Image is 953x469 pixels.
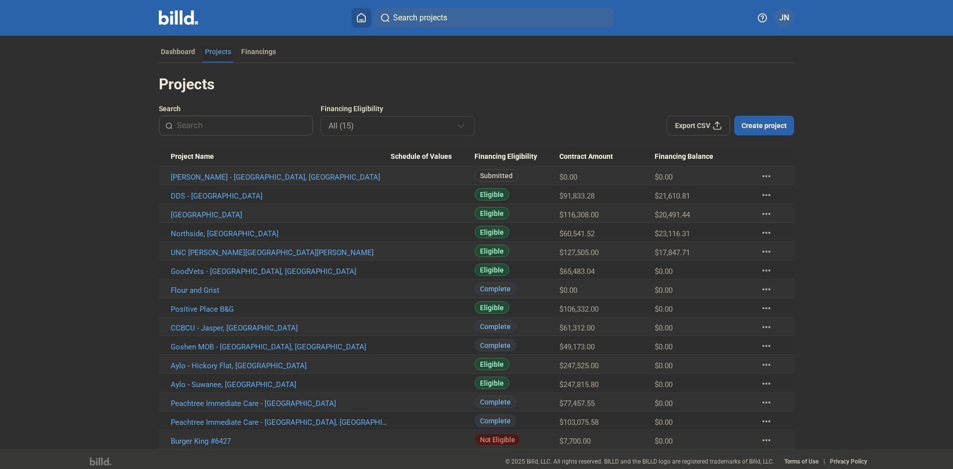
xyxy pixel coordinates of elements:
mat-icon: more_horiz [760,227,772,239]
a: UNC [PERSON_NAME][GEOGRAPHIC_DATA][PERSON_NAME] [171,248,391,257]
mat-icon: more_horiz [760,434,772,446]
span: $0.00 [655,361,673,370]
span: $49,173.00 [559,342,595,351]
mat-icon: more_horiz [760,246,772,258]
span: Financing Eligibility [321,104,383,114]
mat-icon: more_horiz [760,340,772,352]
span: $0.00 [655,286,673,295]
span: $106,332.00 [559,305,599,314]
span: $0.00 [655,380,673,389]
a: [GEOGRAPHIC_DATA] [171,210,391,219]
a: Peachtree Immediate Care - [GEOGRAPHIC_DATA], [GEOGRAPHIC_DATA] [171,418,391,427]
span: $65,483.04 [559,267,595,276]
span: Search projects [393,12,447,24]
span: Complete [475,339,516,351]
p: | [823,458,825,465]
mat-icon: more_horiz [760,208,772,220]
span: $0.00 [655,437,673,446]
span: $0.00 [559,286,577,295]
span: $77,457.55 [559,399,595,408]
b: Terms of Use [784,458,818,465]
a: Aylo - Hickory Flat, [GEOGRAPHIC_DATA] [171,361,391,370]
span: Contract Amount [559,152,613,161]
span: $20,491.44 [655,210,690,219]
span: $0.00 [655,305,673,314]
div: Financings [241,47,276,57]
a: GoodVets - [GEOGRAPHIC_DATA], [GEOGRAPHIC_DATA] [171,267,391,276]
mat-icon: more_horiz [760,302,772,314]
a: DDS - [GEOGRAPHIC_DATA] [171,192,391,201]
span: Eligible [475,188,509,201]
span: $0.00 [655,267,673,276]
mat-icon: more_horiz [760,415,772,427]
span: Export CSV [675,121,710,131]
span: $247,815.80 [559,380,599,389]
div: Dashboard [161,47,195,57]
span: $103,075.58 [559,418,599,427]
mat-icon: more_horiz [760,378,772,390]
input: Search [177,115,306,136]
mat-icon: more_horiz [760,170,772,182]
div: Projects [159,75,794,94]
span: Eligible [475,301,509,314]
a: Northside, [GEOGRAPHIC_DATA] [171,229,391,238]
span: Complete [475,396,516,408]
span: Create project [742,121,787,131]
span: $61,312.00 [559,324,595,333]
span: Search [159,104,181,114]
span: Financing Eligibility [475,152,537,161]
span: $0.00 [559,173,577,182]
a: Goshen MOB - [GEOGRAPHIC_DATA], [GEOGRAPHIC_DATA] [171,342,391,351]
mat-icon: more_horiz [760,359,772,371]
span: Complete [475,414,516,427]
span: $0.00 [655,399,673,408]
a: Aylo - Suwanee, [GEOGRAPHIC_DATA] [171,380,391,389]
a: Burger King #6427 [171,437,391,446]
span: $127,505.00 [559,248,599,257]
mat-icon: more_horiz [760,397,772,408]
mat-select-trigger: All (15) [329,121,354,131]
mat-icon: more_horiz [760,265,772,276]
b: Privacy Policy [830,458,867,465]
span: $21,610.81 [655,192,690,201]
a: [PERSON_NAME] - [GEOGRAPHIC_DATA], [GEOGRAPHIC_DATA] [171,173,391,182]
a: Peachtree Immediate Care - [GEOGRAPHIC_DATA] [171,399,391,408]
mat-icon: more_horiz [760,189,772,201]
a: Positive Place B&G [171,305,391,314]
span: $0.00 [655,342,673,351]
span: Complete [475,320,516,333]
span: $60,541.52 [559,229,595,238]
a: CCBCU - Jasper, [GEOGRAPHIC_DATA] [171,324,391,333]
div: Projects [205,47,231,57]
span: Eligible [475,377,509,389]
span: $17,847.71 [655,248,690,257]
span: Not Eligible [475,433,520,446]
mat-icon: more_horiz [760,321,772,333]
span: Eligible [475,358,509,370]
span: $23,116.31 [655,229,690,238]
span: JN [779,12,789,24]
span: Schedule of Values [391,152,452,161]
span: $7,700.00 [559,437,591,446]
a: Flour and Grist [171,286,391,295]
span: $116,308.00 [559,210,599,219]
span: Eligible [475,264,509,276]
span: $0.00 [655,173,673,182]
span: $0.00 [655,324,673,333]
span: Project Name [171,152,214,161]
mat-icon: more_horiz [760,283,772,295]
span: Submitted [475,169,518,182]
span: Financing Balance [655,152,713,161]
span: $91,833.28 [559,192,595,201]
img: Billd Company Logo [159,10,198,25]
span: $247,525.00 [559,361,599,370]
span: Eligible [475,245,509,257]
img: logo [90,458,111,466]
span: Complete [475,282,516,295]
span: Eligible [475,207,509,219]
p: © 2025 Billd, LLC. All rights reserved. BILLD and the BILLD logo are registered trademarks of Bil... [505,458,774,465]
span: $0.00 [655,418,673,427]
span: Eligible [475,226,509,238]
